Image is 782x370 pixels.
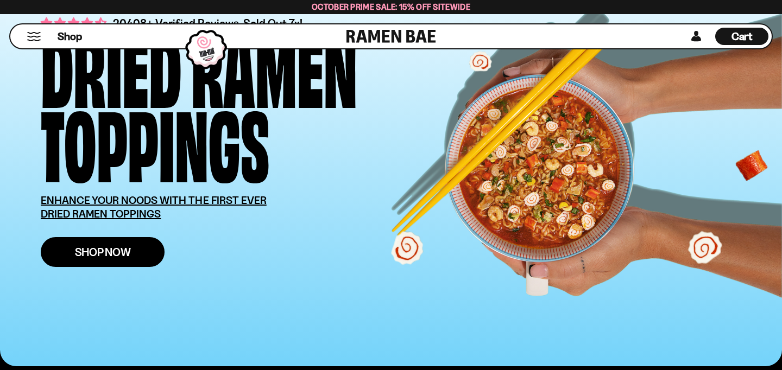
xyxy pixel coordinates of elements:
[731,30,753,43] span: Cart
[58,28,82,45] a: Shop
[41,103,269,177] div: Toppings
[41,237,165,267] a: Shop Now
[312,2,470,12] span: October Prime Sale: 15% off Sitewide
[191,29,357,103] div: Ramen
[75,246,131,258] span: Shop Now
[41,194,267,220] u: ENHANCE YOUR NOODS WITH THE FIRST EVER DRIED RAMEN TOPPINGS
[27,32,41,41] button: Mobile Menu Trigger
[58,29,82,44] span: Shop
[41,29,181,103] div: Dried
[715,24,768,48] div: Cart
